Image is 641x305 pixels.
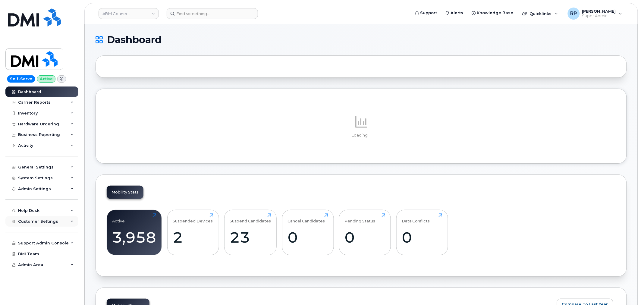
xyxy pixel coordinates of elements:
[112,213,125,223] div: Active
[345,228,385,246] div: 0
[288,213,328,252] a: Cancel Candidates0
[288,213,325,223] div: Cancel Candidates
[112,213,156,252] a: Active3,958
[107,133,616,138] p: Loading...
[402,228,442,246] div: 0
[345,213,385,252] a: Pending Status0
[173,228,213,246] div: 2
[107,35,162,44] span: Dashboard
[173,213,213,252] a: Suspended Devices2
[230,213,271,223] div: Suspend Candidates
[173,213,213,223] div: Suspended Devices
[402,213,442,252] a: Data Conflicts0
[345,213,375,223] div: Pending Status
[230,213,271,252] a: Suspend Candidates23
[112,228,156,246] div: 3,958
[230,228,271,246] div: 23
[288,228,328,246] div: 0
[402,213,430,223] div: Data Conflicts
